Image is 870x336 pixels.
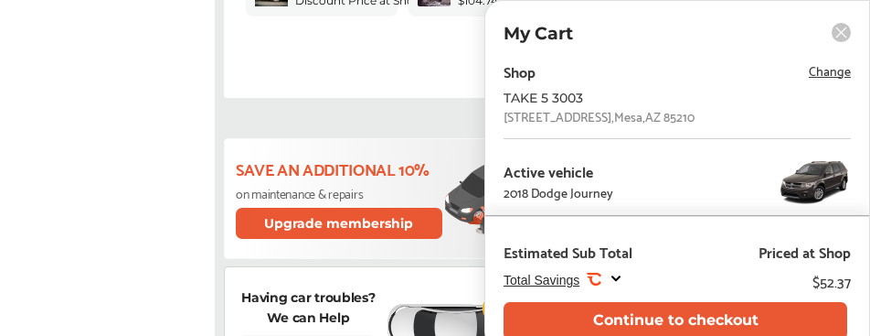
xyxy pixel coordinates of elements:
div: Estimated Sub Total [504,243,632,261]
div: TAKE 5 3003 [504,91,796,105]
div: Priced at Shop [759,243,851,261]
p: Having car troubles? We can Help [239,287,377,328]
button: Upgrade membership [236,208,442,239]
img: update-membership.81812027.svg [445,157,556,242]
p: on maintenance & repairs [236,186,445,201]
div: 2018 Dodge Journey [504,185,613,200]
p: Save an additional 10% [236,158,445,179]
p: My Cart [504,23,573,44]
div: Active vehicle [504,163,613,179]
div: Shop [504,59,536,83]
div: $52.37 [812,268,851,293]
img: 12383_st0640_046.jpg [778,154,851,209]
span: Change [809,60,851,81]
span: Total Savings [504,273,579,287]
div: [STREET_ADDRESS] , Mesa , AZ 85210 [504,109,695,124]
img: cardiogram-logo.18e20815.svg [483,295,510,322]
